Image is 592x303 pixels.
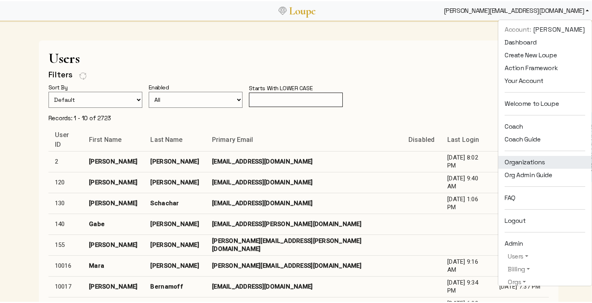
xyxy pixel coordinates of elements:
td: 2 [48,150,83,171]
td: [PERSON_NAME] [83,150,144,171]
th: Primary Email [206,127,402,150]
a: Coach Guide [498,132,592,145]
th: Created At [493,127,549,150]
td: [DATE] 9:40 AM [441,171,493,192]
td: 10017 [48,275,83,296]
a: FAQ [498,190,592,203]
td: [DATE] 8:02 PM [441,150,493,171]
td: [EMAIL_ADDRESS][DOMAIN_NAME] [206,171,402,192]
a: Users [505,250,585,260]
a: Orgs [505,276,585,286]
a: Org Admin Guide [498,168,592,180]
td: [PERSON_NAME] [83,171,144,192]
td: [DATE] 7:37 PM [493,275,549,296]
a: Loupe [287,2,319,17]
img: FFFF [79,71,87,79]
td: [DATE] 5:54 PM [493,192,549,212]
div: [PERSON_NAME][EMAIL_ADDRESS][DOMAIN_NAME] [440,2,592,18]
td: [PERSON_NAME] [83,275,144,296]
td: Bernamoff [144,275,205,296]
a: Action Framework [498,61,592,73]
td: 155 [48,233,83,254]
td: 120 [48,171,83,192]
td: 130 [48,192,83,212]
td: [DATE] 11:41 AM [493,150,549,171]
a: Welcome to Loupe [498,96,592,109]
td: [DATE] 9:16 AM [441,254,493,275]
td: [PERSON_NAME] [144,150,205,171]
td: [DATE] 12:41 PM [493,171,549,192]
span: [PERSON_NAME] [533,24,585,33]
a: Admin [498,236,592,249]
td: [PERSON_NAME] [144,212,205,233]
a: Organizations [498,155,592,168]
div: Records: 1 - 10 of 2723 [48,113,111,121]
a: Logout [498,213,592,226]
div: Sort By [48,82,74,91]
td: [DATE] 9:34 PM [441,275,493,296]
th: Last Name [144,127,205,150]
a: Your Account [498,73,592,86]
td: Mara [83,254,144,275]
h1: Users [48,49,549,65]
td: [PERSON_NAME] [144,233,205,254]
td: [DATE] 1:06 PM [441,192,493,212]
a: Create New Loupe [498,48,592,61]
a: Billing [505,263,585,273]
td: [PERSON_NAME] [83,233,144,254]
a: Dashboard [498,35,592,48]
td: [PERSON_NAME][EMAIL_ADDRESS][DOMAIN_NAME] [206,254,402,275]
td: [PERSON_NAME] [144,171,205,192]
div: Starts With LOWER CASE [249,83,319,91]
td: [EMAIL_ADDRESS][DOMAIN_NAME] [206,275,402,296]
td: [EMAIL_ADDRESS][DOMAIN_NAME] [206,150,402,171]
td: [PERSON_NAME][EMAIL_ADDRESS][PERSON_NAME][DOMAIN_NAME] [206,233,402,254]
td: [DATE] 2:07 PM [493,212,549,233]
span: Account: [505,24,531,32]
td: [DATE] 11:34 AM [493,233,549,254]
td: [EMAIL_ADDRESS][PERSON_NAME][DOMAIN_NAME] [206,212,402,233]
a: Coach [498,119,592,132]
td: Schachar [144,192,205,212]
td: [PERSON_NAME] [144,254,205,275]
td: [DATE] 7:37 PM [493,254,549,275]
img: Loupe Logo [279,6,287,14]
th: Disabled [402,127,441,150]
h4: Filters [48,69,73,79]
th: Last Login [441,127,493,150]
div: Enabled [149,82,176,91]
td: [PERSON_NAME] [83,192,144,212]
th: First Name [83,127,144,150]
td: 140 [48,212,83,233]
td: Gabe [83,212,144,233]
td: 10016 [48,254,83,275]
td: [EMAIL_ADDRESS][DOMAIN_NAME] [206,192,402,212]
th: User ID [48,127,83,150]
